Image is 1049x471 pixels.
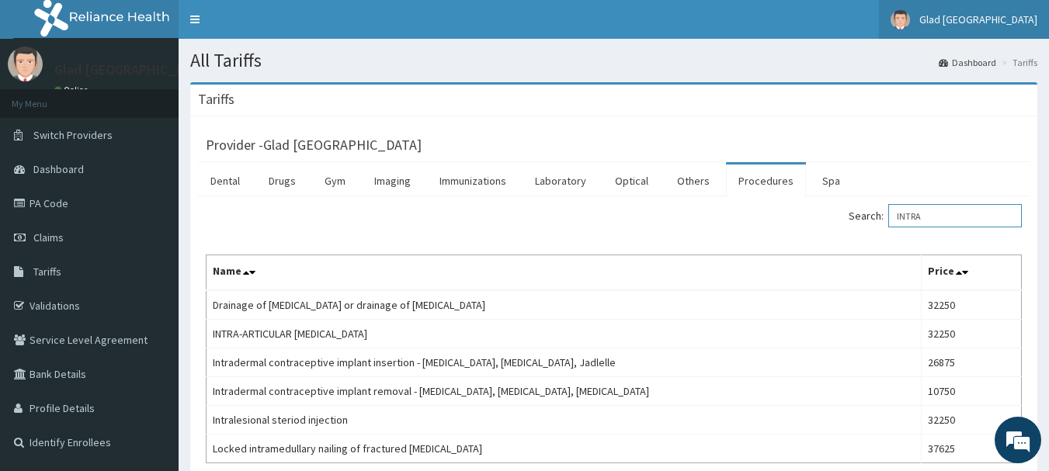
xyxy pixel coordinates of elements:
[922,255,1022,291] th: Price
[888,204,1022,227] input: Search:
[207,406,922,435] td: Intralesional steriod injection
[939,56,996,69] a: Dashboard
[206,138,422,152] h3: Provider - Glad [GEOGRAPHIC_DATA]
[207,290,922,320] td: Drainage of [MEDICAL_DATA] or drainage of [MEDICAL_DATA]
[922,348,1022,377] td: 26875
[207,377,922,406] td: Intradermal contraceptive implant removal - [MEDICAL_DATA], [MEDICAL_DATA], [MEDICAL_DATA]
[891,10,910,29] img: User Image
[54,85,92,95] a: Online
[207,320,922,348] td: INTRA-ARTICULAR [MEDICAL_DATA]
[922,320,1022,348] td: 32250
[198,92,234,106] h3: Tariffs
[922,377,1022,406] td: 10750
[207,348,922,377] td: Intradermal contraceptive implant insertion - [MEDICAL_DATA], [MEDICAL_DATA], Jadlelle
[312,165,358,197] a: Gym
[81,87,261,107] div: Chat with us now
[8,310,296,364] textarea: Type your message and hit 'Enter'
[33,265,61,279] span: Tariffs
[29,78,63,116] img: d_794563401_company_1708531726252_794563401
[427,165,519,197] a: Immunizations
[90,138,214,295] span: We're online!
[919,12,1037,26] span: Glad [GEOGRAPHIC_DATA]
[256,165,308,197] a: Drugs
[33,128,113,142] span: Switch Providers
[362,165,423,197] a: Imaging
[523,165,599,197] a: Laboratory
[207,435,922,463] td: Locked intramedullary nailing of fractured [MEDICAL_DATA]
[849,204,1022,227] label: Search:
[207,255,922,291] th: Name
[665,165,722,197] a: Others
[33,230,64,244] span: Claims
[255,8,292,45] div: Minimize live chat window
[190,50,1037,71] h1: All Tariffs
[603,165,661,197] a: Optical
[726,165,806,197] a: Procedures
[33,162,84,176] span: Dashboard
[922,290,1022,320] td: 32250
[922,435,1022,463] td: 37625
[922,406,1022,435] td: 32250
[998,56,1037,69] li: Tariffs
[198,165,252,197] a: Dental
[810,165,853,197] a: Spa
[54,63,213,77] p: Glad [GEOGRAPHIC_DATA]
[8,47,43,81] img: User Image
